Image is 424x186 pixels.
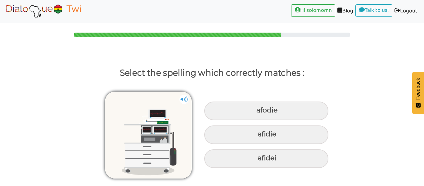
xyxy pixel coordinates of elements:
[392,4,420,18] a: Logout
[204,149,328,168] div: afidei
[105,92,192,179] img: mfidie.PNG
[412,72,424,114] button: Feedback - Show survey
[11,66,413,80] p: Select the spelling which correctly matches :
[179,95,189,104] img: cuNL5YgAAAABJRU5ErkJggg==
[291,4,335,17] a: Hi solomomn
[204,125,328,144] div: afidie
[4,3,83,19] img: Select Course Page
[335,4,355,18] a: Blog
[204,102,328,120] div: afodie
[415,78,421,100] span: Feedback
[355,4,392,17] a: Talk to us!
